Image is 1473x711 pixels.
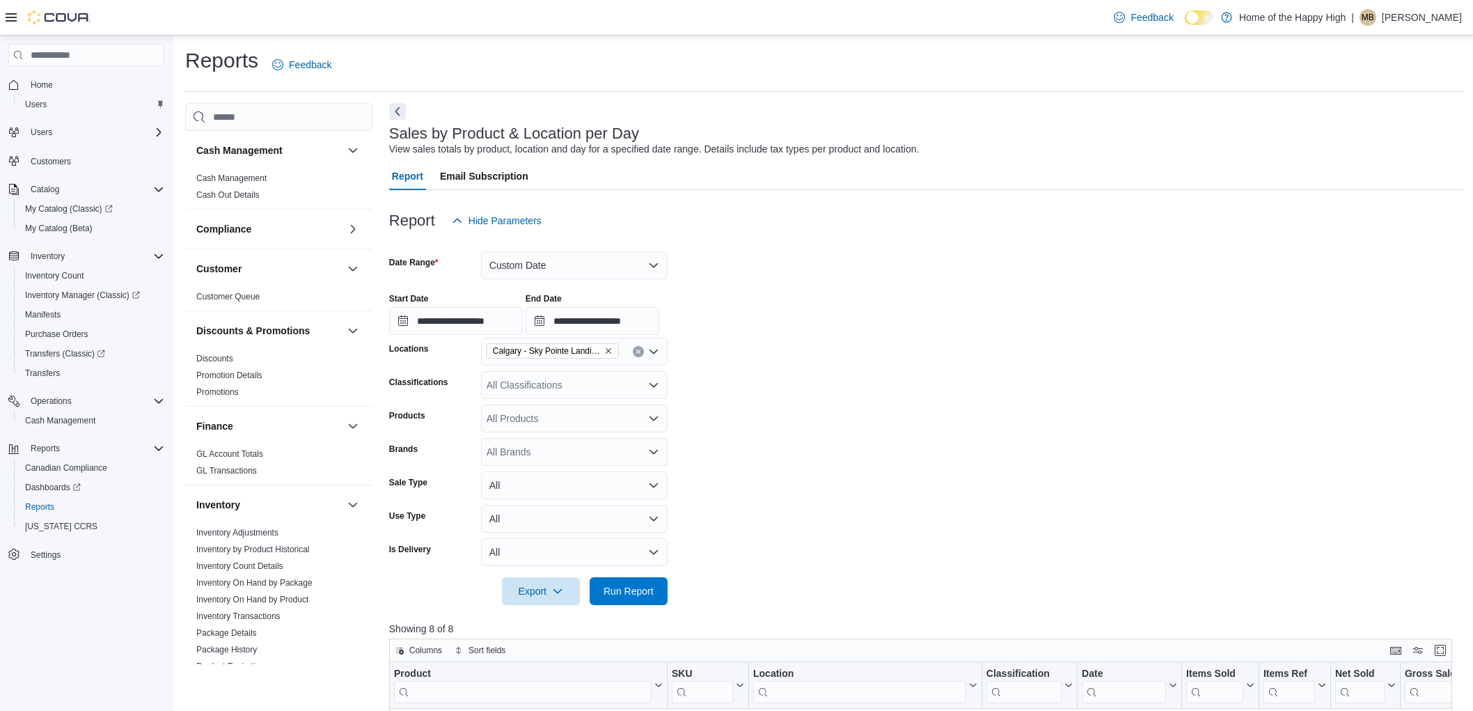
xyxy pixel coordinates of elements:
[1362,9,1374,26] span: MB
[19,267,164,284] span: Inventory Count
[25,203,113,214] span: My Catalog (Classic)
[25,124,58,141] button: Users
[19,201,164,217] span: My Catalog (Classic)
[25,546,164,563] span: Settings
[196,354,233,364] a: Discounts
[196,387,239,397] a: Promotions
[389,343,429,354] label: Locations
[14,478,170,497] a: Dashboards
[3,545,170,565] button: Settings
[196,173,267,184] span: Cash Management
[31,184,59,195] span: Catalog
[196,189,260,201] span: Cash Out Details
[19,220,164,237] span: My Catalog (Beta)
[19,479,164,496] span: Dashboards
[345,260,361,277] button: Customer
[19,306,164,323] span: Manifests
[19,479,86,496] a: Dashboards
[14,517,170,536] button: [US_STATE] CCRS
[14,364,170,383] button: Transfers
[196,190,260,200] a: Cash Out Details
[481,538,668,566] button: All
[185,446,372,485] div: Finance
[1263,668,1315,703] div: Items Ref
[196,545,310,554] a: Inventory by Product Historical
[1185,10,1214,25] input: Dark Mode
[19,345,164,362] span: Transfers (Classic)
[31,251,65,262] span: Inventory
[25,99,47,110] span: Users
[389,510,425,522] label: Use Type
[1186,668,1243,681] div: Items Sold
[481,251,668,279] button: Custom Date
[31,549,61,561] span: Settings
[345,497,361,513] button: Inventory
[25,482,81,493] span: Dashboards
[196,561,283,571] a: Inventory Count Details
[389,125,639,142] h3: Sales by Product & Location per Day
[633,346,644,357] button: Clear input
[19,267,90,284] a: Inventory Count
[3,439,170,458] button: Reports
[196,498,240,512] h3: Inventory
[31,443,60,454] span: Reports
[345,142,361,159] button: Cash Management
[481,471,668,499] button: All
[196,645,257,655] a: Package History
[1082,668,1177,703] button: Date
[196,448,263,460] span: GL Account Totals
[25,440,65,457] button: Reports
[196,528,278,538] a: Inventory Adjustments
[196,561,283,572] span: Inventory Count Details
[25,521,97,532] span: [US_STATE] CCRS
[394,668,652,703] div: Product
[1131,10,1173,24] span: Feedback
[196,611,281,622] span: Inventory Transactions
[1432,642,1449,659] button: Enter fullscreen
[25,124,164,141] span: Users
[1263,668,1326,703] button: Items Ref
[345,418,361,435] button: Finance
[3,123,170,142] button: Users
[1360,9,1376,26] div: Madyson Baerwald
[389,544,431,555] label: Is Delivery
[389,444,418,455] label: Brands
[196,419,233,433] h3: Finance
[19,96,164,113] span: Users
[510,577,572,605] span: Export
[196,370,262,380] a: Promotion Details
[753,668,966,681] div: Location
[196,370,262,381] span: Promotion Details
[31,396,72,407] span: Operations
[196,419,342,433] button: Finance
[196,627,257,639] span: Package Details
[672,668,744,703] button: SKU
[3,391,170,411] button: Operations
[19,460,113,476] a: Canadian Compliance
[25,223,93,234] span: My Catalog (Beta)
[1108,3,1179,31] a: Feedback
[25,348,105,359] span: Transfers (Classic)
[196,222,251,236] h3: Compliance
[648,346,659,357] button: Open list of options
[3,150,170,171] button: Customers
[196,449,263,459] a: GL Account Totals
[389,377,448,388] label: Classifications
[196,544,310,555] span: Inventory by Product Historical
[25,290,140,301] span: Inventory Manager (Classic)
[196,386,239,398] span: Promotions
[25,181,164,198] span: Catalog
[604,347,613,355] button: Remove Calgary - Sky Pointe Landing - Fire & Flower from selection in this group
[1185,25,1186,26] span: Dark Mode
[526,293,562,304] label: End Date
[502,577,580,605] button: Export
[196,324,310,338] h3: Discounts & Promotions
[25,77,58,93] a: Home
[14,497,170,517] button: Reports
[196,594,308,605] span: Inventory On Hand by Product
[28,10,90,24] img: Cova
[196,173,267,183] a: Cash Management
[590,577,668,605] button: Run Report
[19,499,164,515] span: Reports
[389,212,435,229] h3: Report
